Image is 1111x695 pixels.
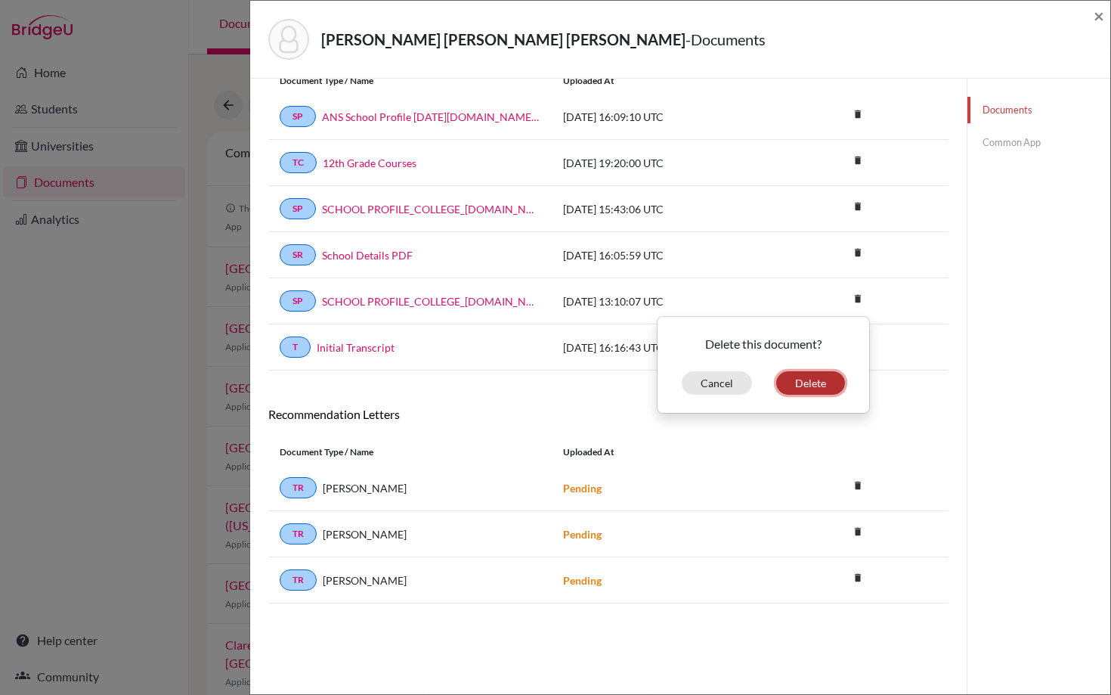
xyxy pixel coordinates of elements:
[846,103,869,126] i: delete
[268,407,949,421] h6: Recommendation Letters
[323,480,407,496] span: [PERSON_NAME]
[846,287,869,310] i: delete
[268,445,552,459] div: Document Type / Name
[967,129,1110,156] a: Common App
[846,241,869,264] i: delete
[280,523,317,545] a: TR
[280,337,311,358] a: T
[322,109,540,125] a: ANS School Profile [DATE][DOMAIN_NAME][DATE]_wide
[846,195,869,218] i: delete
[846,244,869,264] a: delete
[552,293,778,309] div: [DATE] 13:10:07 UTC
[323,155,416,171] a: 12th Grade Courses
[846,569,869,589] a: delete
[967,97,1110,123] a: Documents
[268,74,552,88] div: Document Type / Name
[657,316,870,414] div: delete
[280,477,317,498] a: TR
[846,566,869,589] i: delete
[776,371,845,395] button: Delete
[552,340,778,355] div: [DATE] 16:16:43 UTC
[1094,7,1104,25] button: Close
[846,149,869,172] i: delete
[321,30,685,48] strong: [PERSON_NAME] [PERSON_NAME] [PERSON_NAME]
[563,574,602,587] strong: Pending
[323,526,407,542] span: [PERSON_NAME]
[552,109,778,125] div: [DATE] 16:09:10 UTC
[846,474,869,497] i: delete
[280,152,317,173] a: TC
[552,247,778,263] div: [DATE] 16:05:59 UTC
[685,30,766,48] span: - Documents
[322,247,413,263] a: School Details PDF
[846,476,869,497] a: delete
[280,198,316,219] a: SP
[280,244,316,265] a: SR
[322,293,540,309] a: SCHOOL PROFILE_COLLEGE_[DOMAIN_NAME]_wide
[670,335,857,353] p: Delete this document?
[280,569,317,591] a: TR
[846,151,869,172] a: delete
[682,371,752,395] button: Cancel
[280,290,316,312] a: SP
[552,155,778,171] div: [DATE] 19:20:00 UTC
[552,445,778,459] div: Uploaded at
[552,74,778,88] div: Uploaded at
[323,572,407,588] span: [PERSON_NAME]
[846,523,869,543] a: delete
[317,340,395,355] a: Initial Transcript
[563,528,602,541] strong: Pending
[552,201,778,217] div: [DATE] 15:43:06 UTC
[846,105,869,126] a: delete
[322,201,540,217] a: SCHOOL PROFILE_COLLEGE_[DOMAIN_NAME]_wide
[846,197,869,218] a: delete
[1094,5,1104,26] span: ×
[280,106,316,127] a: SP
[846,520,869,543] i: delete
[563,482,602,495] strong: Pending
[846,290,869,310] a: delete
